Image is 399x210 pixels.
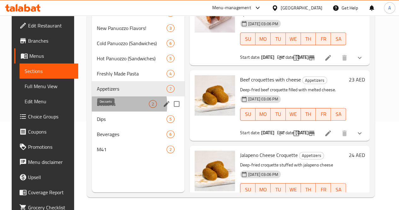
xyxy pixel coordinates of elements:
button: edit [162,99,171,109]
span: 6 [167,40,174,46]
div: Beverages6 [92,127,185,142]
button: FR [316,33,331,45]
a: Choice Groups [14,109,78,124]
span: TH [303,34,314,44]
span: Freshly Made Pasta [97,70,167,77]
button: SA [331,33,346,45]
div: M412 [92,142,185,157]
span: Appetizers [302,77,327,84]
span: Start date: [240,53,260,61]
a: Promotions [14,139,78,154]
span: FR [318,185,328,194]
a: Upsell [14,170,78,185]
span: Edit Restaurant [28,22,73,29]
h6: 23 AED [349,75,365,84]
span: TU [273,110,283,119]
span: SA [333,110,343,119]
p: Deep-fried croquette stuffed with jalapeno cheese [240,161,346,169]
div: Hot Panuozzo (Sandwiches)5 [92,51,185,66]
span: Coverage Report [28,189,73,196]
span: Beef croquettes with cheese [240,75,301,84]
div: items [167,24,174,32]
button: sort-choices [274,50,290,65]
button: MO [255,183,271,196]
span: Coupons [28,128,73,135]
span: Appetizers [299,152,324,159]
span: FR [318,110,328,119]
span: SU [243,34,253,44]
span: A [388,4,391,11]
button: SU [240,33,255,45]
span: 5 [167,56,174,62]
span: SU [243,110,253,119]
button: SU [240,108,255,121]
span: Dips [97,115,167,123]
button: WE [286,183,301,196]
span: Full Menu View [25,82,73,90]
nav: Menu sections [92,3,185,159]
span: Start date: [240,129,260,137]
span: 4 [167,71,174,77]
span: Jalapeno Cheese Croquette [240,150,298,160]
span: 5 [167,116,174,122]
div: Dips5 [92,111,185,127]
span: FR [318,34,328,44]
svg: Show Choices [356,54,363,62]
button: TH [301,33,316,45]
button: delete [337,50,352,65]
span: 6 [167,131,174,137]
button: TU [271,108,286,121]
span: Select to update [290,51,303,64]
button: TU [271,33,286,45]
button: sort-choices [274,126,290,141]
div: Appetizers [302,76,327,84]
span: 7 [167,86,174,92]
span: Promotions [28,143,73,151]
div: items [167,85,174,93]
span: M41 [97,146,167,153]
div: Menu-management [212,4,251,12]
span: SA [333,185,343,194]
span: Choice Groups [28,113,73,120]
span: 3 [167,25,174,31]
button: WE [286,108,301,121]
span: WE [288,34,298,44]
span: MO [258,185,268,194]
a: Edit menu item [324,54,332,62]
span: [DATE] 03:06 PM [246,21,281,27]
span: TH [303,185,314,194]
span: WE [288,110,298,119]
button: MO [255,108,271,121]
button: FR [316,108,331,121]
button: TU [271,183,286,196]
span: Edit Menu [25,98,73,105]
button: Branch-specific-item [304,126,319,141]
button: MO [255,33,271,45]
span: TH [303,110,314,119]
span: New Panuozzo Flavors! [97,24,167,32]
b: [DATE] [261,129,274,137]
span: Branches [28,37,73,45]
img: Jalapeno Cheese Croquette [195,151,235,191]
b: [DATE] [261,53,274,61]
span: 2 [167,147,174,153]
button: FR [316,183,331,196]
div: Freshly Made Pasta4 [92,66,185,81]
span: SA [333,34,343,44]
a: Menu disclaimer [14,154,78,170]
a: Full Menu View [20,79,78,94]
a: Edit Menu [20,94,78,109]
span: Beverages [97,130,167,138]
button: show more [352,50,367,65]
span: Upsell [28,173,73,181]
svg: Show Choices [356,129,363,137]
button: SU [240,183,255,196]
p: Deep-fried beef croquette filled with melted cheese. [240,86,346,94]
button: SA [331,183,346,196]
span: Hot Panuozzo (Sandwiches) [97,55,167,62]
